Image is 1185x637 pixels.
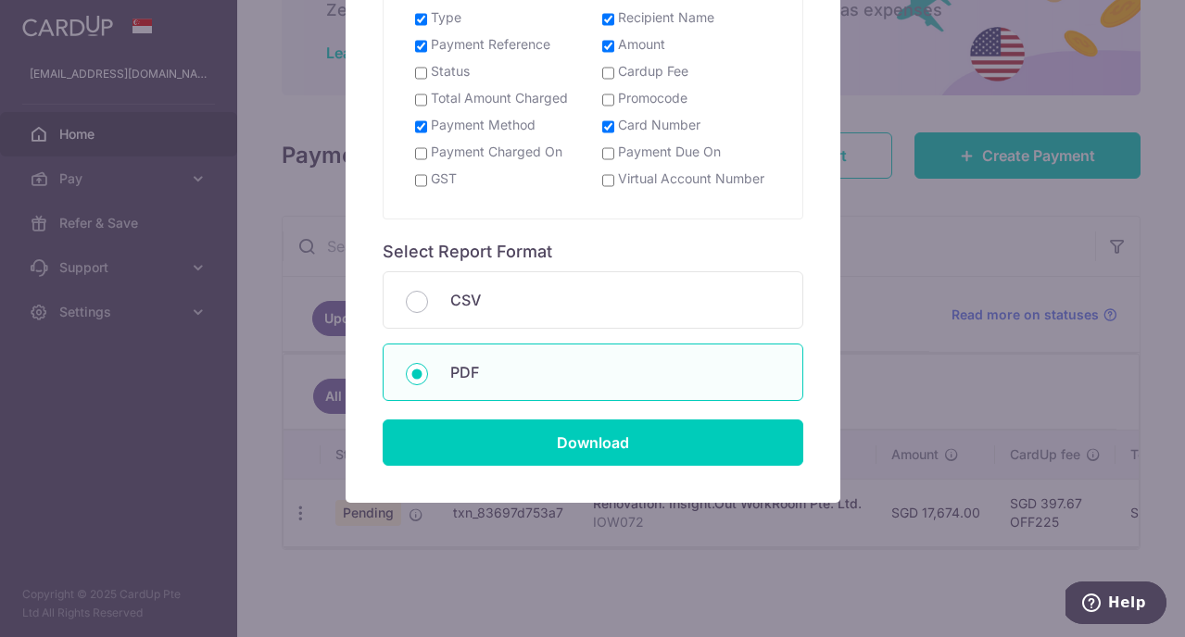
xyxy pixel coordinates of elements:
[618,116,700,134] label: Card Number
[431,89,568,107] label: Total Amount Charged
[618,143,721,161] label: Payment Due On
[618,169,764,188] label: Virtual Account Number
[618,62,688,81] label: Cardup Fee
[431,8,461,27] label: Type
[431,35,550,54] label: Payment Reference
[431,169,457,188] label: GST
[383,419,803,466] input: Download
[450,361,780,383] p: PDF
[450,289,780,311] p: CSV
[43,13,81,30] span: Help
[431,143,562,161] label: Payment Charged On
[1065,581,1166,628] iframe: Opens a widget where you can find more information
[618,8,714,27] label: Recipient Name
[618,35,665,54] label: Amount
[431,62,470,81] label: Status
[383,242,803,263] h6: Select Report Format
[618,89,687,107] label: Promocode
[431,116,536,134] label: Payment Method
